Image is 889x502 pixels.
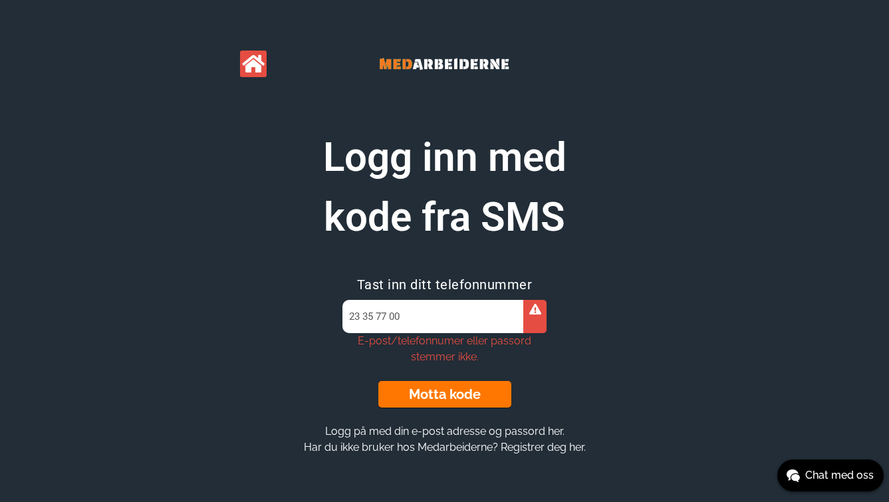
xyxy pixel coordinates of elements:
[777,459,884,491] button: Chat med oss
[344,40,544,88] img: Banner
[529,304,541,314] i: E-post/telefonnumer eller passord stemmer ikke.
[805,467,874,483] span: Chat med oss
[321,424,569,438] button: Logg på med din e-post adresse og passord her.
[279,128,611,247] h1: Logg inn med kode fra SMS
[342,333,547,365] div: E-post/telefonnumer eller passord stemmer ikke.
[300,440,590,454] button: Har du ikke bruker hos Medarbeiderne? Registrer deg her.
[357,277,533,293] span: Tast inn ditt telefonnummer
[378,381,511,408] button: Motta kode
